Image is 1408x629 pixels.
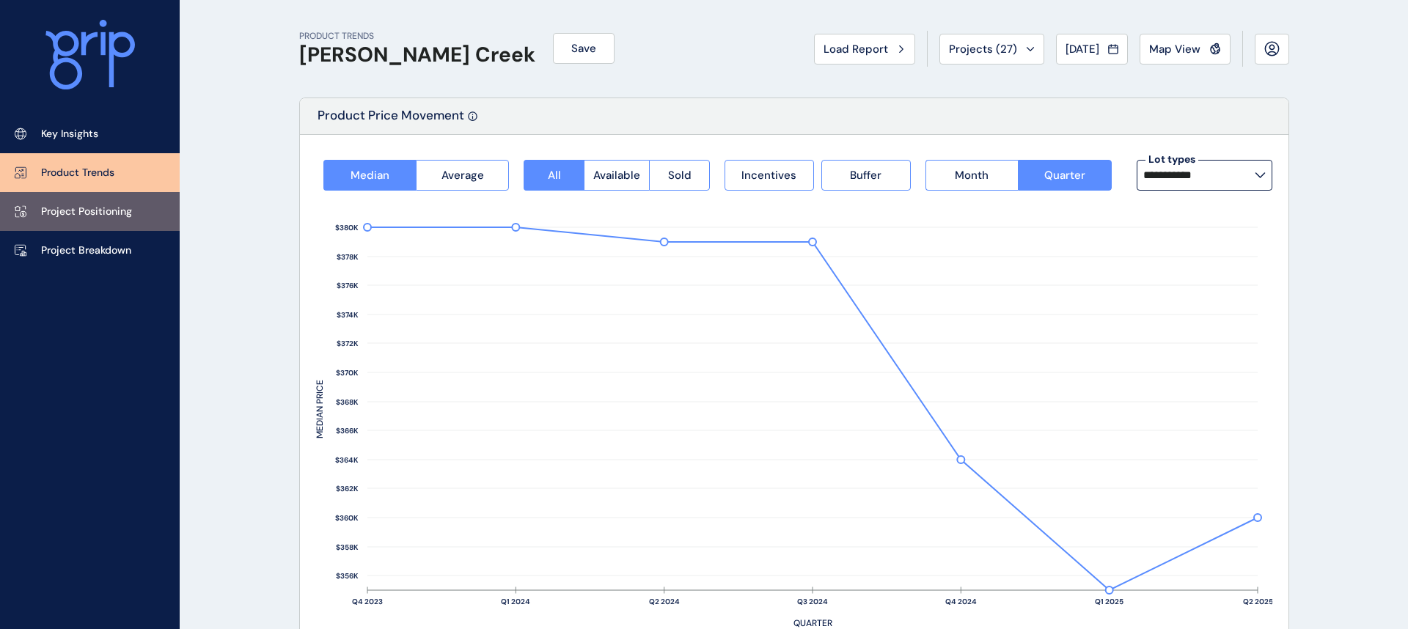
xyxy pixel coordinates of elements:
button: Median [323,160,416,191]
text: $364K [335,455,359,465]
button: All [524,160,584,191]
text: $374K [337,310,359,320]
text: Q1 2024 [501,597,530,606]
span: Map View [1149,42,1200,56]
button: Map View [1140,34,1231,65]
span: Median [351,168,389,183]
span: Buffer [850,168,881,183]
text: $368K [336,397,359,407]
button: Load Report [814,34,915,65]
text: $358K [336,542,359,552]
text: $376K [337,281,359,290]
h1: [PERSON_NAME] Creek [299,43,535,67]
p: Project Positioning [41,205,132,219]
text: $372K [337,339,359,348]
p: Product Trends [41,166,114,180]
text: $356K [336,571,359,581]
text: $366K [336,426,359,435]
span: Average [441,168,484,183]
span: Sold [668,168,692,183]
span: Month [955,168,989,183]
text: Q4 2024 [945,597,976,606]
button: Quarter [1018,160,1111,191]
text: $378K [337,252,359,262]
p: PRODUCT TRENDS [299,30,535,43]
button: Buffer [821,160,911,191]
text: Q2 2024 [648,597,679,606]
text: Q3 2024 [797,597,828,606]
p: Product Price Movement [318,107,464,134]
button: Incentives [725,160,814,191]
button: Month [925,160,1018,191]
button: Available [584,160,649,191]
span: Quarter [1044,168,1085,183]
span: Projects ( 27 ) [949,42,1017,56]
label: Lot types [1145,152,1198,167]
text: $370K [336,368,359,378]
text: QUARTER [793,617,832,629]
button: Average [416,160,509,191]
text: Q4 2023 [352,597,383,606]
text: $362K [336,484,359,493]
button: Save [553,33,615,64]
span: [DATE] [1066,42,1099,56]
text: Q2 2025 [1242,597,1272,606]
span: Incentives [741,168,796,183]
text: Q1 2025 [1095,597,1123,606]
span: Load Report [824,42,888,56]
text: $360K [335,513,359,523]
p: Key Insights [41,127,98,141]
button: Projects (27) [939,34,1044,65]
p: Project Breakdown [41,243,131,258]
span: Save [571,41,596,56]
span: All [548,168,561,183]
span: Available [593,168,640,183]
text: $380K [335,223,359,232]
text: MEDIAN PRICE [314,380,326,438]
button: Sold [649,160,710,191]
button: [DATE] [1056,34,1128,65]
